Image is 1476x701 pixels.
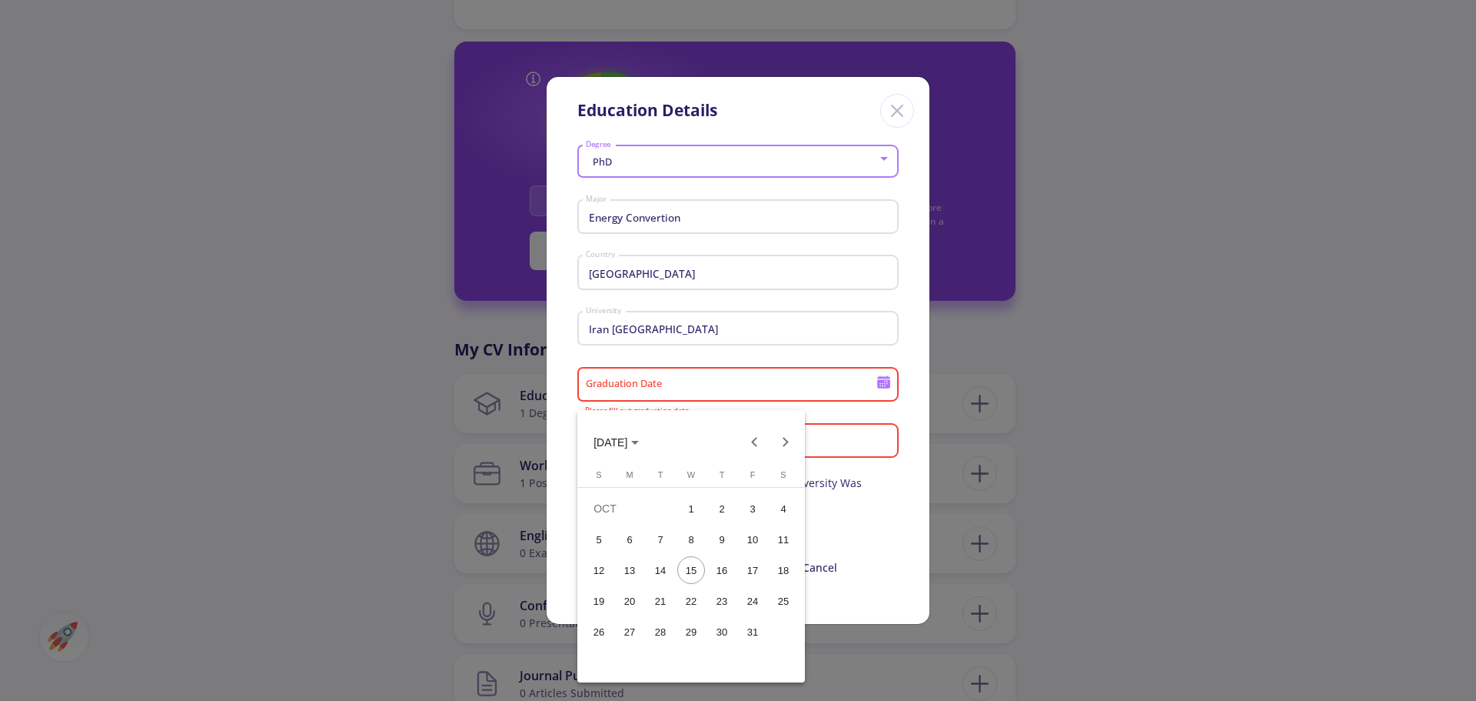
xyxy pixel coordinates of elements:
[593,436,627,449] span: [DATE]
[596,470,601,479] span: S
[645,524,676,555] button: October 7, 2025
[626,470,633,479] span: M
[739,495,766,522] div: 3
[737,586,768,616] button: October 24, 2025
[706,616,737,647] button: October 30, 2025
[708,587,736,615] div: 23
[740,427,770,458] button: Previous month
[647,618,674,646] div: 28
[614,616,645,647] button: October 27, 2025
[768,493,799,524] button: October 4, 2025
[583,493,676,524] td: OCT
[737,555,768,586] button: October 17, 2025
[658,470,663,479] span: T
[770,427,801,458] button: Next month
[585,618,613,646] div: 26
[614,524,645,555] button: October 6, 2025
[676,555,706,586] button: October 15, 2025
[739,618,766,646] div: 31
[706,524,737,555] button: October 9, 2025
[677,618,705,646] div: 29
[585,587,613,615] div: 19
[770,526,797,553] div: 11
[708,556,736,584] div: 16
[708,618,736,646] div: 30
[616,556,643,584] div: 13
[614,586,645,616] button: October 20, 2025
[614,555,645,586] button: October 13, 2025
[739,526,766,553] div: 10
[706,586,737,616] button: October 23, 2025
[768,555,799,586] button: October 18, 2025
[616,587,643,615] div: 20
[676,616,706,647] button: October 29, 2025
[581,427,651,458] button: Choose month and year
[645,616,676,647] button: October 28, 2025
[585,526,613,553] div: 5
[720,470,725,479] span: T
[616,526,643,553] div: 6
[583,586,614,616] button: October 19, 2025
[647,526,674,553] div: 7
[737,616,768,647] button: October 31, 2025
[677,556,705,584] div: 15
[647,556,674,584] div: 14
[768,586,799,616] button: October 25, 2025
[616,618,643,646] div: 27
[770,556,797,584] div: 18
[706,493,737,524] button: October 2, 2025
[676,524,706,555] button: October 8, 2025
[583,555,614,586] button: October 12, 2025
[737,493,768,524] button: October 3, 2025
[739,587,766,615] div: 24
[739,556,766,584] div: 17
[687,470,695,479] span: W
[768,524,799,555] button: October 11, 2025
[676,493,706,524] button: October 1, 2025
[780,470,786,479] span: S
[708,526,736,553] div: 9
[585,556,613,584] div: 12
[645,586,676,616] button: October 21, 2025
[770,587,797,615] div: 25
[750,470,756,479] span: F
[676,586,706,616] button: October 22, 2025
[677,587,705,615] div: 22
[706,555,737,586] button: October 16, 2025
[677,495,705,522] div: 1
[583,524,614,555] button: October 5, 2025
[583,616,614,647] button: October 26, 2025
[677,526,705,553] div: 8
[737,524,768,555] button: October 10, 2025
[708,495,736,522] div: 2
[645,555,676,586] button: October 14, 2025
[770,495,797,522] div: 4
[647,587,674,615] div: 21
